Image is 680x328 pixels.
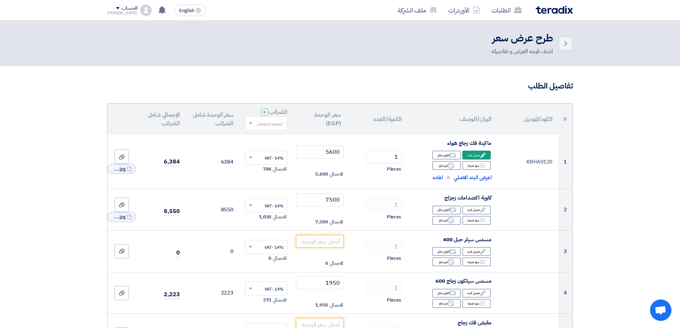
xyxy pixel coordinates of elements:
div: اقترح بدائل [432,151,461,160]
input: RFQ_STEP1.ITEMS.2.AMOUNT_TITLE [366,240,402,253]
div: غير متاح [432,216,461,225]
span: p_1756300601651.jpg [111,166,126,173]
td: 6384 [185,135,239,189]
div: غير متاح [432,257,461,266]
span: p_1756300312900.jpg [111,213,126,221]
div: ماكينة فك زجاج هواء [413,139,492,147]
span: Pieces [387,213,401,221]
span: Pieces [387,255,401,262]
span: الاجمالي [273,213,286,221]
span: مسدس سيلر حبل 400 [443,236,492,243]
th: الكمية/العدد [347,104,408,135]
img: Teradix logo [536,6,573,14]
th: سعر الوحدة شامل الضرائب [185,104,239,135]
span: الاجمالي [329,260,343,267]
span: كاوية اكصدامات زجزاج [444,194,492,202]
input: أدخل سعر الوحدة [296,277,344,289]
a: الأوردرات [443,2,486,19]
th: # [558,104,573,135]
span: Pieces [387,166,401,173]
h2: طرح عرض سعر [492,31,553,45]
td: 0 [185,231,239,272]
td: 1 [558,135,573,189]
th: الكود/الموديل [497,104,558,135]
div: غير متاح [432,161,461,170]
td: 3 [558,231,573,272]
span: 5,600 [315,171,328,178]
span: English [179,8,194,13]
span: 0 [176,248,180,257]
td: 2223 [185,272,239,314]
span: اعرض البند الاصلي [454,173,492,182]
div: اضف قيمه العرض و تفاصيله [492,47,553,56]
span: 6,384 [164,157,180,166]
th: الإجمالي شامل الضرائب [136,104,185,135]
a: الطلبات [486,2,527,19]
ng-select: VAT [245,240,287,254]
div: بنود فرعية [462,161,491,170]
span: الاجمالي [273,297,286,304]
td: 8550 [185,189,239,231]
span: 0 [325,260,328,267]
button: English [175,5,206,16]
div: [PERSON_NAME] [107,11,137,15]
a: ملف الشركة [392,2,443,19]
th: الضرائب [239,104,293,135]
span: 0 [268,255,271,262]
div: تعديل البند [462,206,491,215]
span: 1,050 [259,213,272,221]
img: profile_test.png [140,5,152,16]
div: غير متاح [432,299,461,308]
span: 8,550 [164,207,180,216]
input: RFQ_STEP1.ITEMS.2.AMOUNT_TITLE [366,151,402,163]
div: اقترح بدائل [432,247,461,256]
div: الحساب [122,5,137,11]
div: اقترح بدائل [432,289,461,298]
span: 273 [263,297,272,304]
div: تعديل البند [462,247,491,256]
td: 4 [558,272,573,314]
span: Pieces [387,297,401,304]
span: 7,500 [315,218,328,226]
th: البيان/الوصف [408,104,497,135]
input: RFQ_STEP1.ITEMS.2.AMOUNT_TITLE [366,282,402,294]
th: سعر الوحدة (EGP) [293,104,347,135]
span: الاجمالي [329,302,343,309]
input: أدخل سعر الوحدة [296,235,344,248]
div: بنود فرعية [462,257,491,266]
h3: تفاصيل الطلب [107,81,573,92]
span: الاجمالي [329,218,343,226]
ng-select: VAT [245,151,287,165]
span: 784 [263,166,272,173]
div: تعديل البند [462,289,491,298]
a: دردشة مفتوحة [650,299,671,321]
div: اقترح بدائل [432,206,461,215]
span: الاجمالي [273,255,286,262]
span: + [263,108,266,116]
span: الاجمالي [329,171,343,178]
div: بنود فرعية [462,216,491,225]
ng-select: VAT [245,282,287,296]
span: مقبض فك زجاج [458,319,492,327]
input: أدخل سعر الوحدة [296,193,344,206]
input: أدخل سعر الوحدة [296,146,344,158]
ng-select: VAT [245,198,287,213]
span: 2,223 [164,290,180,299]
input: RFQ_STEP1.ITEMS.2.AMOUNT_TITLE [366,198,402,211]
span: اعاده [433,173,443,182]
td: KBHA0120 [497,135,558,189]
div: بنود فرعية [462,299,491,308]
span: 1,950 [315,302,328,309]
span: مسدس سيلكون زجاج 600 [435,277,492,285]
span: الاجمالي [273,166,286,173]
div: تعديل البند [462,151,491,160]
td: 2 [558,189,573,231]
